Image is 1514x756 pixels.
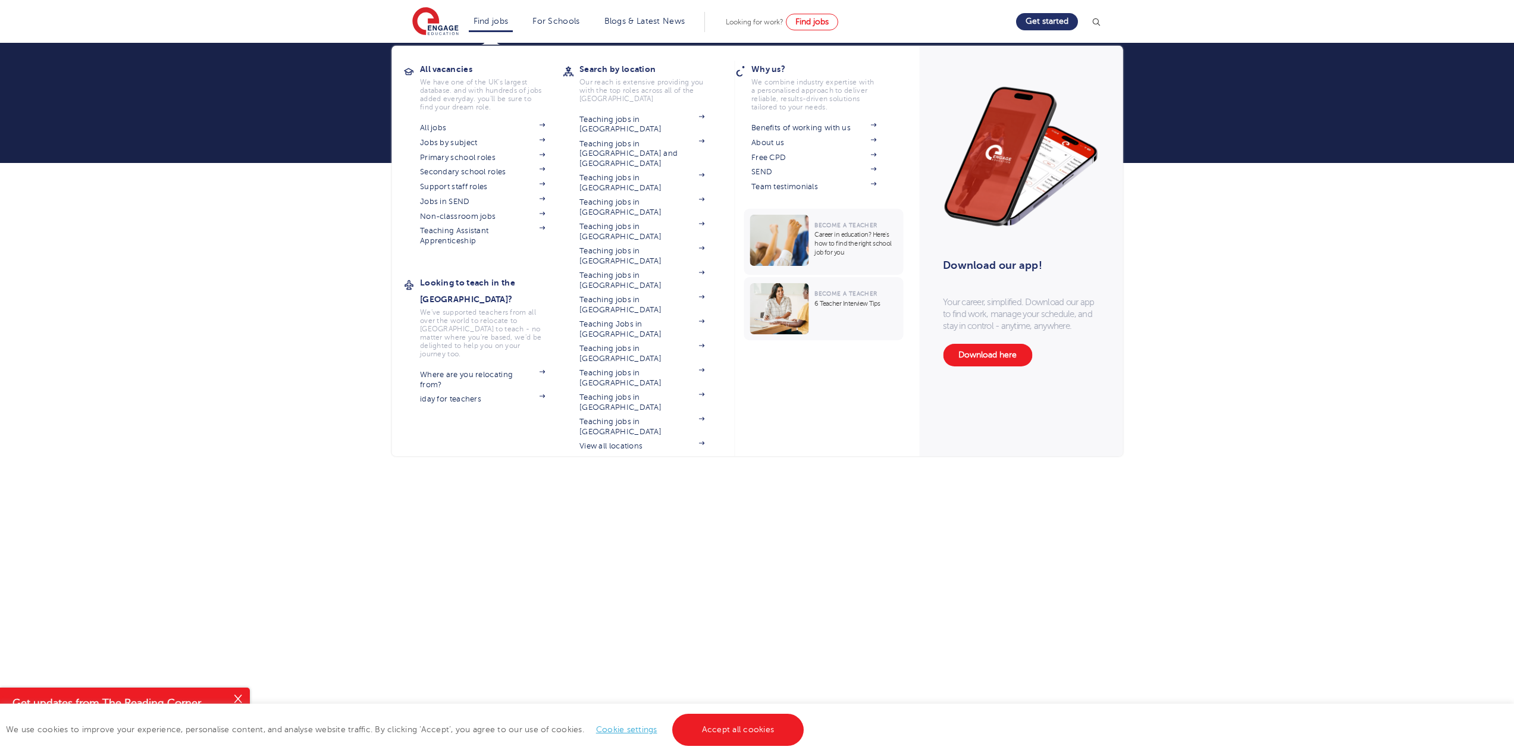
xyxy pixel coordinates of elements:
[579,139,704,168] a: Teaching jobs in [GEOGRAPHIC_DATA] and [GEOGRAPHIC_DATA]
[726,18,783,26] span: Looking for work?
[751,61,894,77] h3: Why us?
[420,61,563,77] h3: All vacancies
[579,115,704,134] a: Teaching jobs in [GEOGRAPHIC_DATA]
[751,123,876,133] a: Benefits of working with us
[579,295,704,315] a: Teaching jobs in [GEOGRAPHIC_DATA]
[672,714,804,746] a: Accept all cookies
[579,393,704,412] a: Teaching jobs in [GEOGRAPHIC_DATA]
[420,123,545,133] a: All jobs
[579,246,704,266] a: Teaching jobs in [GEOGRAPHIC_DATA]
[751,138,876,148] a: About us
[579,197,704,217] a: Teaching jobs in [GEOGRAPHIC_DATA]
[420,212,545,221] a: Non-classroom jobs
[943,296,1099,332] p: Your career, simplified. Download our app to find work, manage your schedule, and stay in control...
[420,61,563,111] a: All vacanciesWe have one of the UK's largest database. and with hundreds of jobs added everyday. ...
[814,290,877,297] span: Become a Teacher
[744,209,906,275] a: Become a TeacherCareer in education? Here’s how to find the right school job for you
[751,182,876,192] a: Team testimonials
[579,417,704,437] a: Teaching jobs in [GEOGRAPHIC_DATA]
[420,138,545,148] a: Jobs by subject
[943,252,1091,278] h3: Download our app!
[744,277,906,340] a: Become a Teacher6 Teacher Interview Tips
[412,7,459,37] img: Engage Education
[420,226,545,246] a: Teaching Assistant Apprenticeship
[579,319,704,339] a: Teaching Jobs in [GEOGRAPHIC_DATA]
[751,78,876,111] p: We combine industry expertise with a personalised approach to deliver reliable, results-driven so...
[814,222,877,228] span: Become a Teacher
[814,230,897,257] p: Career in education? Here’s how to find the right school job for you
[6,725,807,734] span: We use cookies to improve your experience, personalise content, and analyse website traffic. By c...
[420,274,563,358] a: Looking to teach in the [GEOGRAPHIC_DATA]?We've supported teachers from all over the world to rel...
[751,61,894,111] a: Why us?We combine industry expertise with a personalised approach to deliver reliable, results-dr...
[420,153,545,162] a: Primary school roles
[814,299,897,308] p: 6 Teacher Interview Tips
[596,725,657,734] a: Cookie settings
[795,17,829,26] span: Find jobs
[579,78,704,103] p: Our reach is extensive providing you with the top roles across all of the [GEOGRAPHIC_DATA]
[12,696,225,711] h4: Get updates from The Reading Corner
[579,441,704,451] a: View all locations
[420,274,563,308] h3: Looking to teach in the [GEOGRAPHIC_DATA]?
[579,344,704,363] a: Teaching jobs in [GEOGRAPHIC_DATA]
[420,182,545,192] a: Support staff roles
[604,17,685,26] a: Blogs & Latest News
[943,344,1032,366] a: Download here
[579,271,704,290] a: Teaching jobs in [GEOGRAPHIC_DATA]
[420,394,545,404] a: iday for teachers
[420,78,545,111] p: We have one of the UK's largest database. and with hundreds of jobs added everyday. you'll be sur...
[474,17,509,26] a: Find jobs
[420,308,545,358] p: We've supported teachers from all over the world to relocate to [GEOGRAPHIC_DATA] to teach - no m...
[786,14,838,30] a: Find jobs
[226,688,250,711] button: Close
[1016,13,1078,30] a: Get started
[420,167,545,177] a: Secondary school roles
[579,368,704,388] a: Teaching jobs in [GEOGRAPHIC_DATA]
[579,222,704,241] a: Teaching jobs in [GEOGRAPHIC_DATA]
[420,197,545,206] a: Jobs in SEND
[579,61,722,77] h3: Search by location
[532,17,579,26] a: For Schools
[579,61,722,103] a: Search by locationOur reach is extensive providing you with the top roles across all of the [GEOG...
[751,153,876,162] a: Free CPD
[751,167,876,177] a: SEND
[420,370,545,390] a: Where are you relocating from?
[579,173,704,193] a: Teaching jobs in [GEOGRAPHIC_DATA]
